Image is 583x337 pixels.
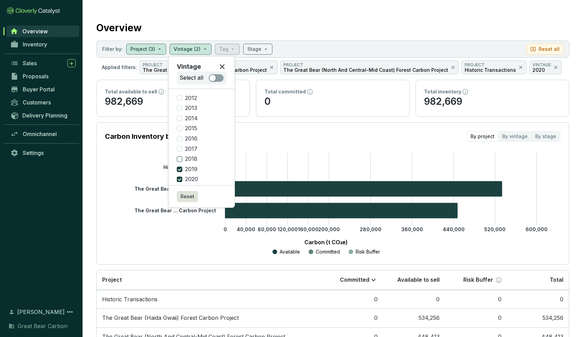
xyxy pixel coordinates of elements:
div: By stage [531,132,560,141]
span: Great Bear Carbon [18,322,67,330]
h2: Overview [96,21,142,35]
span: 2014 [182,115,201,122]
span: Omnichannel [23,131,57,137]
p: 0 [264,95,401,108]
p: 2020 [532,68,551,72]
tspan: 80,000 [258,226,276,232]
td: 0 [321,308,383,327]
td: 0 [321,290,383,309]
p: Tag [219,46,228,53]
p: Total committed [264,88,306,95]
p: PROJECT [465,62,516,68]
p: Carbon Inventory by Project [105,132,199,141]
p: Historic Transactions [465,68,516,72]
tspan: The Great Bear ... Carbon Project [134,186,216,192]
span: Buyer Portal [23,86,55,93]
tspan: 40,000 [237,226,255,232]
th: Available to sell [383,270,445,290]
span: Sales [23,60,37,67]
p: Committed [316,248,340,255]
th: Total [507,270,569,290]
tspan: Historic Transactions [163,164,216,170]
span: 2016 [182,135,200,143]
a: Omnichannel [7,128,79,140]
td: Historic Transactions [97,290,321,309]
tspan: 600,000 [526,226,548,232]
a: Overview [7,25,79,37]
td: 0 [445,290,507,309]
p: Select all [180,74,203,82]
p: 982,669 [105,95,241,108]
tspan: The Great Bear ... Carbon Project [134,207,216,213]
a: Customers [7,97,79,108]
span: Proposals [23,73,48,80]
p: 982,669 [424,95,561,108]
span: 2017 [182,145,200,153]
tspan: 440,000 [443,226,465,232]
p: Filter by: [102,46,123,53]
tspan: 360,000 [401,226,423,232]
td: 0 [445,308,507,327]
td: 534,256 [383,308,445,327]
p: VINTAGE [532,62,551,68]
span: 2019 [182,166,200,173]
p: Reset all [539,46,560,53]
div: By project [467,132,498,141]
button: Reset [177,191,198,202]
span: [PERSON_NAME] [17,308,65,316]
span: 2012 [182,94,200,102]
td: 534,256 [507,308,569,327]
td: The Great Bear (Haida Gwaii) Forest Carbon Project [97,308,321,327]
p: Vintage [177,62,201,71]
tspan: 160,000 [298,226,319,232]
td: 0 [383,290,445,309]
p: Total available to sell [105,88,157,95]
p: The Great Bear (North And Central-Mid Coast) Forest Carbon Project [283,68,448,72]
div: By vintage [498,132,531,141]
p: PROJECT [283,62,448,68]
span: 2013 [182,104,200,112]
p: The Great Bear (Haida Gwaii) Forest Carbon Project [143,68,267,72]
p: Carbon (t CO₂e) [115,238,537,246]
a: Inventory [7,38,79,50]
p: Risk Buffer [463,276,493,284]
a: Proposals [7,70,79,82]
p: Total inventory [424,88,461,95]
td: 0 [507,290,569,309]
span: Overview [22,28,48,35]
p: Applied filters: [102,64,137,71]
span: Delivery Planning [22,112,67,119]
tspan: 120,000 [278,226,298,232]
span: 2015 [182,125,200,132]
a: Buyer Portal [7,83,79,95]
p: Risk Buffer [356,248,380,255]
p: Available [280,248,300,255]
button: Reset all [527,44,563,55]
span: Customers [23,99,51,106]
span: 2018 [182,155,200,163]
span: 2020 [182,176,201,183]
p: Committed [340,276,369,284]
a: Settings [7,147,79,159]
a: Delivery Planning [7,110,79,121]
p: PROJECT [143,62,267,68]
span: Settings [23,149,44,156]
div: segmented control [466,131,561,142]
tspan: 0 [224,226,227,232]
th: Project [97,270,321,290]
tspan: 200,000 [318,226,340,232]
tspan: 520,000 [484,226,506,232]
a: Sales [7,57,79,69]
span: Reset [181,193,194,200]
span: Inventory [23,41,47,48]
tspan: 280,000 [360,226,381,232]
